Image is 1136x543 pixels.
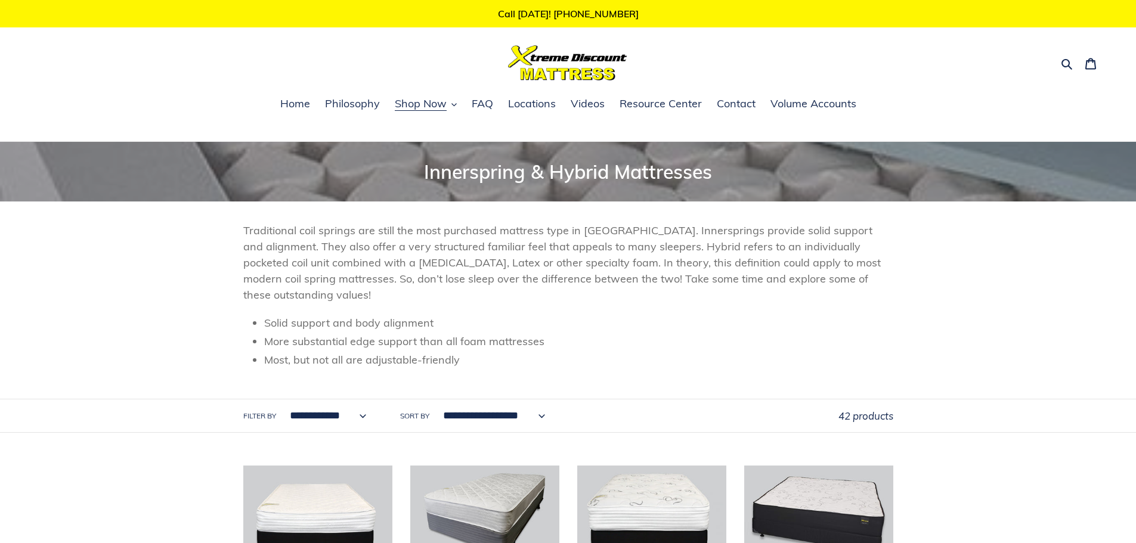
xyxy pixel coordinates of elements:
[614,95,708,113] a: Resource Center
[502,95,562,113] a: Locations
[243,411,276,421] label: Filter by
[571,97,605,111] span: Videos
[243,222,893,303] p: Traditional coil springs are still the most purchased mattress type in [GEOGRAPHIC_DATA]. Innersp...
[508,45,627,80] img: Xtreme Discount Mattress
[400,411,429,421] label: Sort by
[424,160,712,184] span: Innerspring & Hybrid Mattresses
[319,95,386,113] a: Philosophy
[264,333,893,349] li: More substantial edge support than all foam mattresses
[717,97,756,111] span: Contact
[274,95,316,113] a: Home
[280,97,310,111] span: Home
[389,95,463,113] button: Shop Now
[264,352,893,368] li: Most, but not all are adjustable-friendly
[508,97,556,111] span: Locations
[264,315,893,331] li: Solid support and body alignment
[620,97,702,111] span: Resource Center
[325,97,380,111] span: Philosophy
[466,95,499,113] a: FAQ
[764,95,862,113] a: Volume Accounts
[711,95,762,113] a: Contact
[838,409,893,422] span: 42 products
[565,95,611,113] a: Videos
[395,97,447,111] span: Shop Now
[472,97,493,111] span: FAQ
[770,97,856,111] span: Volume Accounts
